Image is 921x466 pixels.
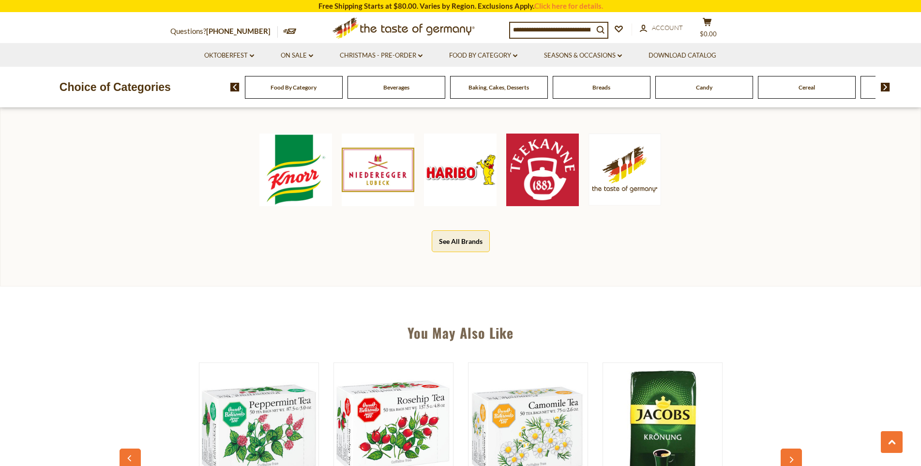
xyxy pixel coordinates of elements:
a: Cereal [799,84,815,91]
p: Questions? [170,25,278,38]
span: Account [652,24,683,31]
a: Baking, Cakes, Desserts [468,84,529,91]
a: Account [640,23,683,33]
img: next arrow [881,83,890,91]
span: $0.00 [700,30,717,38]
a: On Sale [281,50,313,61]
a: Oktoberfest [204,50,254,61]
a: Seasons & Occasions [544,50,622,61]
img: previous arrow [230,83,240,91]
img: Niederegger [342,134,414,206]
img: The Taste of Germany [589,134,661,206]
button: $0.00 [693,17,722,42]
img: Teekanne [506,134,579,206]
a: Breads [592,84,610,91]
img: Haribo [424,134,497,206]
a: Beverages [383,84,409,91]
a: Food By Category [449,50,517,61]
a: Christmas - PRE-ORDER [340,50,423,61]
a: Food By Category [271,84,317,91]
a: Download Catalog [649,50,716,61]
a: [PHONE_NUMBER] [206,27,271,35]
button: See All Brands [432,230,490,252]
a: Click here for details. [534,1,603,10]
img: Knorr [259,134,332,206]
div: You May Also Like [124,311,797,350]
a: Candy [696,84,712,91]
